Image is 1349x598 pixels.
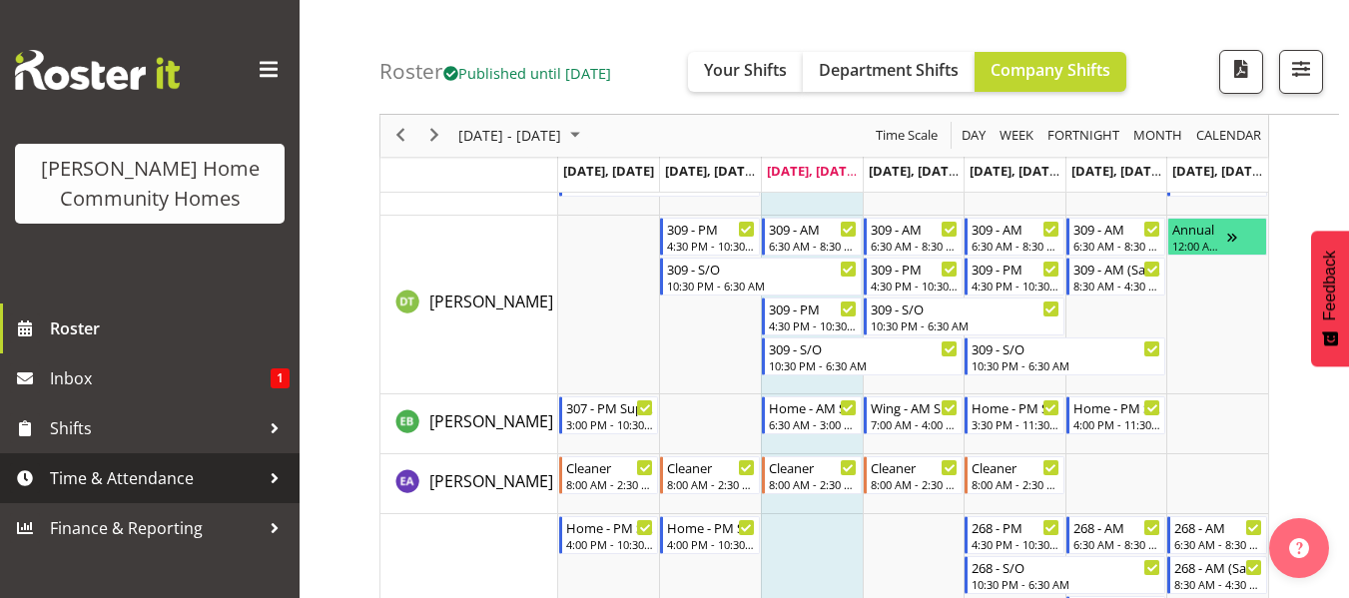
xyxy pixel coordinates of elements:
div: Emily-Jayne Ashton"s event - Cleaner Begin From Wednesday, October 8, 2025 at 8:00:00 AM GMT+13:0... [762,456,862,494]
a: [PERSON_NAME] [429,409,553,433]
div: Dipika Thapa"s event - 309 - PM Begin From Tuesday, October 7, 2025 at 4:30:00 PM GMT+13:00 Ends ... [660,218,760,256]
span: calendar [1194,124,1263,149]
span: [PERSON_NAME] [429,410,553,432]
div: Janen Jamodiong"s event - 268 - AM (Sat/Sun) Begin From Sunday, October 12, 2025 at 8:30:00 AM GM... [1167,556,1267,594]
div: Janen Jamodiong"s event - 268 - AM Begin From Saturday, October 11, 2025 at 6:30:00 AM GMT+13:00 ... [1066,516,1166,554]
span: Your Shifts [704,59,787,81]
button: Previous [387,124,414,149]
div: Dipika Thapa"s event - 309 - PM Begin From Friday, October 10, 2025 at 4:30:00 PM GMT+13:00 Ends ... [965,258,1064,296]
div: 7:00 AM - 4:00 PM [871,416,959,432]
div: 10:30 PM - 6:30 AM [972,576,1160,592]
div: Annual [1172,219,1227,239]
button: October 2025 [455,124,589,149]
td: Dipika Thapa resource [380,216,558,394]
td: Eloise Bailey resource [380,394,558,454]
div: Eloise Bailey"s event - Wing - AM Support 2 Begin From Thursday, October 9, 2025 at 7:00:00 AM GM... [864,396,964,434]
span: [DATE], [DATE] [665,162,756,180]
span: [DATE], [DATE] [767,162,858,180]
button: Your Shifts [688,52,803,92]
div: 268 - S/O [972,557,1160,577]
div: Home - AM Support 2 [769,397,857,417]
div: Cleaner [667,457,755,477]
div: 6:30 AM - 8:30 AM [769,238,857,254]
div: 10:30 PM - 6:30 AM [972,357,1160,373]
h4: Roster [379,60,611,83]
button: Department Shifts [803,52,975,92]
span: Shifts [50,413,260,443]
div: Emily-Jayne Ashton"s event - Cleaner Begin From Monday, October 6, 2025 at 8:00:00 AM GMT+13:00 E... [559,456,659,494]
span: Company Shifts [991,59,1110,81]
div: 309 - AM [871,219,959,239]
div: 6:30 AM - 8:30 AM [871,238,959,254]
div: Dipika Thapa"s event - 309 - PM Begin From Wednesday, October 8, 2025 at 4:30:00 PM GMT+13:00 End... [762,298,862,335]
div: 3:00 PM - 10:30 PM [566,416,654,432]
div: Janen Jamodiong"s event - 268 - AM Begin From Sunday, October 12, 2025 at 6:30:00 AM GMT+13:00 En... [1167,516,1267,554]
span: Month [1131,124,1184,149]
div: Cleaner [566,457,654,477]
div: 10:30 PM - 6:30 AM [769,357,958,373]
span: [DATE], [DATE] [1071,162,1162,180]
div: 8:30 AM - 4:30 PM [1073,278,1161,294]
div: 268 - PM [972,517,1059,537]
div: Cleaner [871,457,959,477]
div: 309 - AM [972,219,1059,239]
button: Next [421,124,448,149]
span: Published until [DATE] [443,63,611,83]
div: next period [417,115,451,157]
div: previous period [383,115,417,157]
div: October 06 - 12, 2025 [451,115,592,157]
span: [DATE], [DATE] [869,162,960,180]
div: 10:30 PM - 6:30 AM [667,278,856,294]
span: Day [960,124,988,149]
div: 8:00 AM - 2:30 PM [667,476,755,492]
span: Inbox [50,363,271,393]
div: 8:00 AM - 2:30 PM [972,476,1059,492]
div: 309 - S/O [769,338,958,358]
div: 12:00 AM - 11:59 PM [1172,238,1227,254]
div: 6:30 AM - 8:30 AM [1174,536,1262,552]
div: 6:30 AM - 8:30 AM [1073,238,1161,254]
div: 309 - S/O [667,259,856,279]
div: 4:00 PM - 11:30 PM [1073,416,1161,432]
div: Eloise Bailey"s event - Home - AM Support 2 Begin From Wednesday, October 8, 2025 at 6:30:00 AM G... [762,396,862,434]
span: [PERSON_NAME] [429,470,553,492]
div: 6:30 AM - 8:30 AM [1073,536,1161,552]
button: Feedback - Show survey [1311,231,1349,366]
div: 4:30 PM - 10:30 PM [972,536,1059,552]
div: 4:30 PM - 10:30 PM [769,317,857,333]
div: Dipika Thapa"s event - 309 - S/O Begin From Thursday, October 9, 2025 at 10:30:00 PM GMT+13:00 En... [864,298,1064,335]
span: Time & Attendance [50,463,260,493]
div: 4:00 PM - 10:30 PM [566,536,654,552]
div: Cleaner [972,457,1059,477]
div: 309 - PM [871,259,959,279]
div: 309 - PM [769,299,857,318]
span: Fortnight [1045,124,1121,149]
div: Wing - AM Support 2 [871,397,959,417]
button: Timeline Week [997,124,1037,149]
div: 3:30 PM - 11:30 PM [972,416,1059,432]
div: Emily-Jayne Ashton"s event - Cleaner Begin From Tuesday, October 7, 2025 at 8:00:00 AM GMT+13:00 ... [660,456,760,494]
div: Dipika Thapa"s event - 309 - AM Begin From Friday, October 10, 2025 at 6:30:00 AM GMT+13:00 Ends ... [965,218,1064,256]
button: Time Scale [873,124,942,149]
div: Home - PM Support 1 [972,397,1059,417]
a: [PERSON_NAME] [429,469,553,493]
div: Emily-Jayne Ashton"s event - Cleaner Begin From Friday, October 10, 2025 at 8:00:00 AM GMT+13:00 ... [965,456,1064,494]
span: Time Scale [874,124,940,149]
button: Timeline Day [959,124,990,149]
div: 309 - AM [1073,219,1161,239]
div: Home - PM Support 2 [667,517,755,537]
div: Dipika Thapa"s event - 309 - PM Begin From Thursday, October 9, 2025 at 4:30:00 PM GMT+13:00 Ends... [864,258,964,296]
button: Timeline Month [1130,124,1186,149]
div: Dipika Thapa"s event - 309 - AM Begin From Saturday, October 11, 2025 at 6:30:00 AM GMT+13:00 End... [1066,218,1166,256]
div: Eloise Bailey"s event - Home - PM Support 1 Begin From Friday, October 10, 2025 at 3:30:00 PM GMT... [965,396,1064,434]
div: Eloise Bailey"s event - Home - PM Support 1 (Sat/Sun) Begin From Saturday, October 11, 2025 at 4:... [1066,396,1166,434]
button: Company Shifts [975,52,1126,92]
td: Emily-Jayne Ashton resource [380,454,558,514]
div: Home - PM Support 1 (Sat/Sun) [1073,397,1161,417]
div: 268 - AM [1174,517,1262,537]
div: Dipika Thapa"s event - 309 - S/O Begin From Wednesday, October 8, 2025 at 10:30:00 PM GMT+13:00 E... [762,337,963,375]
div: Dipika Thapa"s event - 309 - S/O Begin From Friday, October 10, 2025 at 10:30:00 PM GMT+13:00 End... [965,337,1165,375]
div: 309 - S/O [871,299,1059,318]
div: 4:00 PM - 10:30 PM [667,536,755,552]
div: 309 - S/O [972,338,1160,358]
